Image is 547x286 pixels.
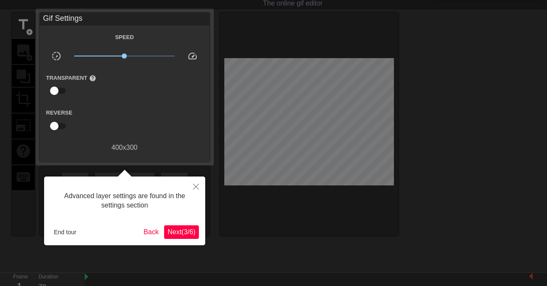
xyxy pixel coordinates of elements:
button: End tour [50,226,80,238]
button: Next [164,225,199,239]
div: Advanced layer settings are found in the settings section [50,183,199,219]
button: Close [187,177,205,196]
span: Next ( 3 / 6 ) [167,228,195,236]
button: Back [140,225,162,239]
